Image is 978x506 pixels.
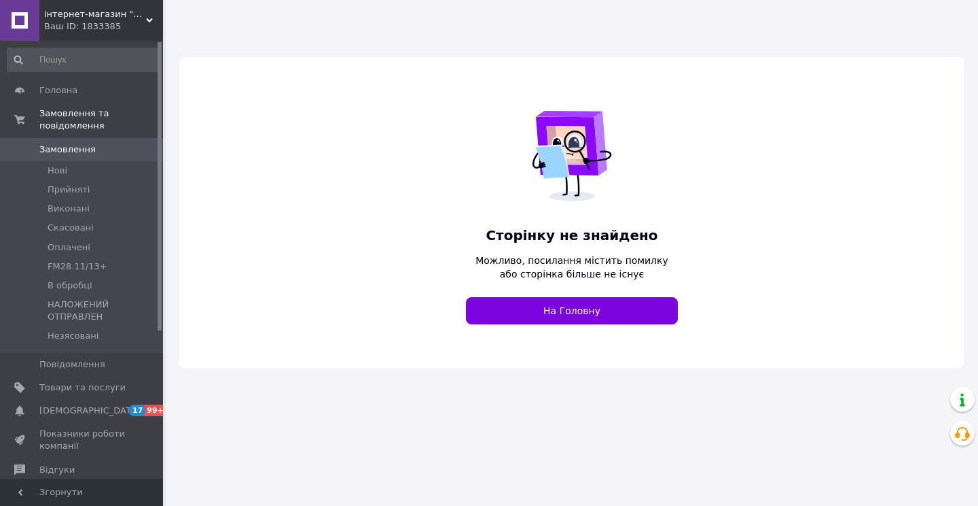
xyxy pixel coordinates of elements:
input: Пошук [7,48,160,72]
span: 17 [129,405,145,416]
span: В обробці [48,280,92,292]
span: Сторінку не знайдено [466,226,678,246]
span: Замовлення та повідомлення [39,107,163,132]
span: Товари та послуги [39,382,126,394]
span: Оплачені [48,241,90,254]
span: Можливо, посилання містить помилку або сторінка більше не існує [466,254,678,281]
a: На Головну [466,297,678,324]
span: Замовлення [39,144,96,156]
span: НАЛОЖЕНИЙ ОТПРАВЛЕН [48,299,159,323]
span: Повідомлення [39,358,105,371]
span: Прийняті [48,184,90,196]
span: Нові [48,165,67,177]
span: Головна [39,84,77,97]
span: FM28.11/13+ [48,260,107,273]
span: Виконані [48,203,90,215]
span: інтернет-магазин "STARDIM" [44,8,146,20]
span: Показники роботи компанії [39,428,126,452]
span: [DEMOGRAPHIC_DATA] [39,405,140,417]
span: Відгуки [39,464,75,476]
span: Скасовані [48,222,94,234]
span: 99+ [145,405,167,416]
span: Незясовані [48,330,98,342]
div: Ваш ID: 1833385 [44,20,163,33]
